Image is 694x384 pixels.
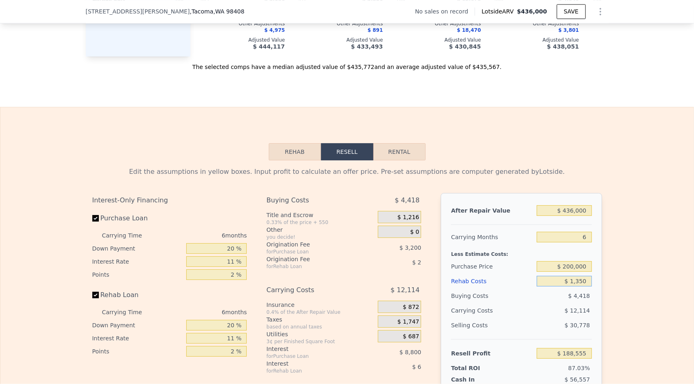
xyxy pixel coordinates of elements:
[266,345,357,353] div: Interest
[92,211,183,226] label: Purchase Loan
[517,8,547,15] span: $436,000
[266,219,375,226] div: 0.33% of the price + 550
[396,37,481,43] div: Adjusted Value
[412,259,421,266] span: $ 2
[412,364,421,370] span: $ 6
[403,333,419,340] span: $ 687
[266,360,357,368] div: Interest
[451,303,502,318] div: Carrying Costs
[451,364,502,372] div: Total ROI
[92,268,183,281] div: Points
[547,43,579,50] span: $ 438,051
[451,375,502,384] div: Cash In
[92,167,602,177] div: Edit the assumptions in yellow boxes. Input profit to calculate an offer price. Pre-set assumptio...
[451,346,533,361] div: Resell Profit
[266,330,375,338] div: Utilities
[92,332,183,345] div: Interest Rate
[158,306,247,319] div: 6 months
[494,20,579,27] div: Other Adjustments
[391,283,420,297] span: $ 12,114
[415,7,475,16] div: No sales on record
[397,214,419,221] span: $ 1,216
[92,242,183,255] div: Down Payment
[396,20,481,27] div: Other Adjustments
[266,226,375,234] div: Other
[266,368,357,374] div: for Rehab Loan
[92,215,99,222] input: Purchase Loan
[266,193,357,208] div: Buying Costs
[397,318,419,326] span: $ 1,747
[399,244,421,251] span: $ 3,200
[565,376,590,383] span: $ 56,557
[482,7,517,16] span: Lotside ARV
[92,193,247,208] div: Interest-Only Financing
[266,240,357,249] div: Origination Fee
[266,283,357,297] div: Carrying Costs
[266,324,375,330] div: based on annual taxes
[565,322,590,329] span: $ 30,778
[92,255,183,268] div: Interest Rate
[92,319,183,332] div: Down Payment
[565,307,590,314] span: $ 12,114
[102,229,155,242] div: Carrying Time
[557,4,585,19] button: SAVE
[558,27,579,33] span: $ 3,801
[592,37,677,43] div: Adjusted Value
[451,274,533,289] div: Rehab Costs
[298,20,383,27] div: Other Adjustments
[266,301,375,309] div: Insurance
[373,143,426,160] button: Rental
[568,293,590,299] span: $ 4,418
[451,230,533,244] div: Carrying Months
[92,345,183,358] div: Points
[266,353,357,360] div: for Purchase Loan
[568,365,590,371] span: 87.03%
[266,255,357,263] div: Origination Fee
[200,20,285,27] div: Other Adjustments
[451,203,533,218] div: After Repair Value
[266,338,375,345] div: 3¢ per Finished Square Foot
[451,318,533,333] div: Selling Costs
[266,263,357,270] div: for Rehab Loan
[213,8,244,15] span: , WA 98408
[190,7,245,16] span: , Tacoma
[200,37,285,43] div: Adjusted Value
[86,7,190,16] span: [STREET_ADDRESS][PERSON_NAME]
[266,309,375,315] div: 0.4% of the After Repair Value
[449,43,481,50] span: $ 430,845
[266,249,357,255] div: for Purchase Loan
[399,349,421,355] span: $ 8,800
[86,56,609,71] div: The selected comps have a median adjusted value of $435,772 and an average adjusted value of $435...
[410,229,419,236] span: $ 0
[368,27,383,33] span: $ 891
[269,143,321,160] button: Rehab
[253,43,285,50] span: $ 444,117
[266,211,375,219] div: Title and Escrow
[451,289,533,303] div: Buying Costs
[494,37,579,43] div: Adjusted Value
[102,306,155,319] div: Carrying Time
[592,3,609,20] button: Show Options
[395,193,420,208] span: $ 4,418
[321,143,373,160] button: Resell
[92,292,99,298] input: Rehab Loan
[451,244,591,259] div: Less Estimate Costs:
[266,234,375,240] div: you decide!
[592,20,677,27] div: Other Adjustments
[92,288,183,302] label: Rehab Loan
[351,43,383,50] span: $ 433,493
[158,229,247,242] div: 6 months
[264,27,285,33] span: $ 4,975
[457,27,481,33] span: $ 18,470
[266,315,375,324] div: Taxes
[298,37,383,43] div: Adjusted Value
[451,259,533,274] div: Purchase Price
[403,304,419,311] span: $ 872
